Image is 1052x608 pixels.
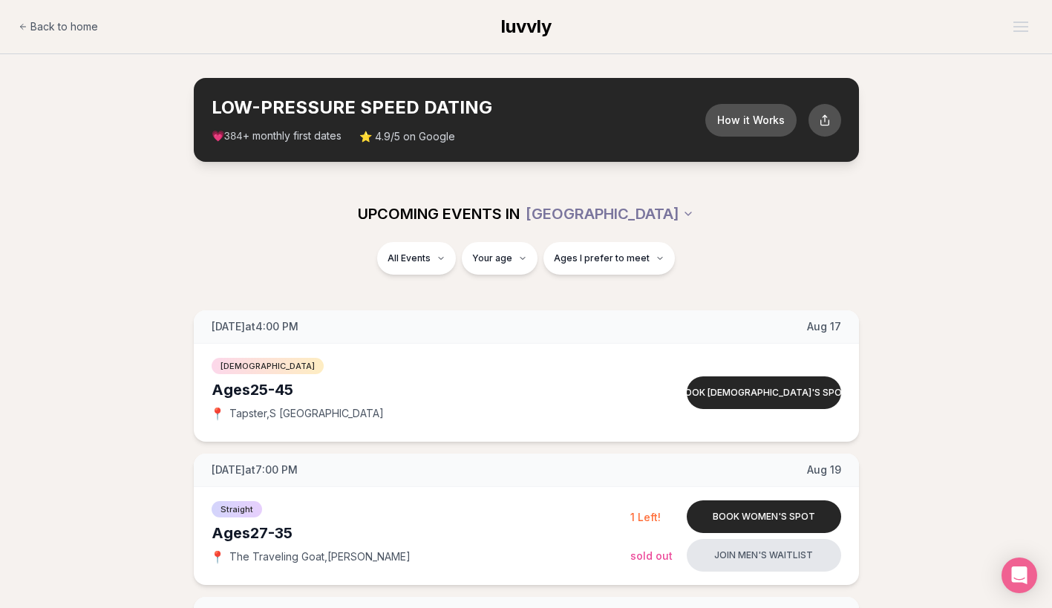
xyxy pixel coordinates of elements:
[229,406,384,421] span: Tapster , S [GEOGRAPHIC_DATA]
[212,551,223,563] span: 📍
[377,242,456,275] button: All Events
[630,549,673,562] span: Sold Out
[526,197,694,230] button: [GEOGRAPHIC_DATA]
[501,15,552,39] a: luvvly
[1002,558,1037,593] div: Open Intercom Messenger
[705,104,797,137] button: How it Works
[501,16,552,37] span: luvvly
[19,12,98,42] a: Back to home
[30,19,98,34] span: Back to home
[229,549,411,564] span: The Traveling Goat , [PERSON_NAME]
[212,501,262,517] span: Straight
[687,500,841,533] button: Book women's spot
[687,376,841,409] button: Book [DEMOGRAPHIC_DATA]'s spot
[358,203,520,224] span: UPCOMING EVENTS IN
[212,408,223,419] span: 📍
[388,252,431,264] span: All Events
[212,523,630,543] div: Ages 27-35
[212,128,342,144] span: 💗 + monthly first dates
[212,319,298,334] span: [DATE] at 4:00 PM
[554,252,650,264] span: Ages I prefer to meet
[687,539,841,572] button: Join men's waitlist
[630,511,661,523] span: 1 Left!
[212,358,324,374] span: [DEMOGRAPHIC_DATA]
[462,242,538,275] button: Your age
[543,242,675,275] button: Ages I prefer to meet
[212,379,630,400] div: Ages 25-45
[807,319,841,334] span: Aug 17
[359,129,455,144] span: ⭐ 4.9/5 on Google
[212,96,705,120] h2: LOW-PRESSURE SPEED DATING
[472,252,512,264] span: Your age
[224,131,243,143] span: 384
[212,462,298,477] span: [DATE] at 7:00 PM
[807,462,841,477] span: Aug 19
[1007,16,1034,38] button: Open menu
